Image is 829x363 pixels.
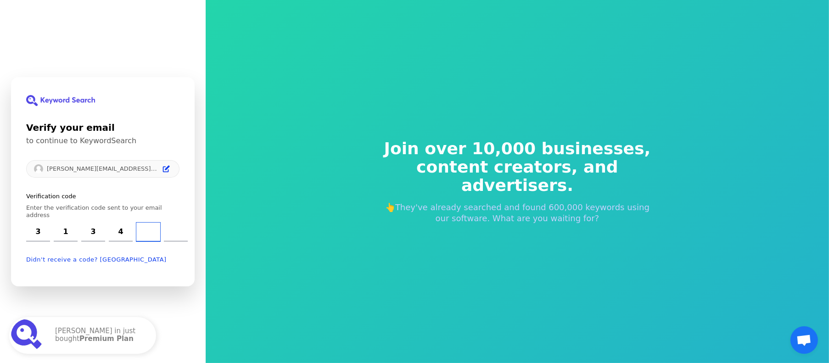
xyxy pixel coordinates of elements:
button: Didn't receive a code? [GEOGRAPHIC_DATA] [26,256,167,263]
img: KeywordSearch [26,95,95,106]
img: Premium Plan [11,319,44,352]
p: Verification code [26,192,179,201]
button: Edit [161,163,172,174]
span: content creators, and advertisers. [378,158,657,195]
span: Join over 10,000 businesses, [378,140,657,158]
div: Open chat [790,326,818,354]
input: Digit 3 [81,223,105,241]
h1: Verify your email [26,121,179,134]
strong: Premium Plan [79,335,134,343]
p: to continue to KeywordSearch [26,136,179,145]
input: Digit 6 [164,223,188,241]
p: 👆They've already searched and found 600,000 keywords using our software. What are you waiting for? [378,202,657,224]
p: Enter the verification code sent to your email address [26,204,179,219]
input: Digit 2 [54,223,78,241]
input: Digit 5 [136,223,160,241]
input: Enter verification code. Digit 1 [26,223,50,241]
p: [PERSON_NAME][EMAIL_ADDRESS][DOMAIN_NAME] [47,165,157,173]
input: Digit 4 [109,223,133,241]
p: [PERSON_NAME] in just bought [55,327,147,344]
